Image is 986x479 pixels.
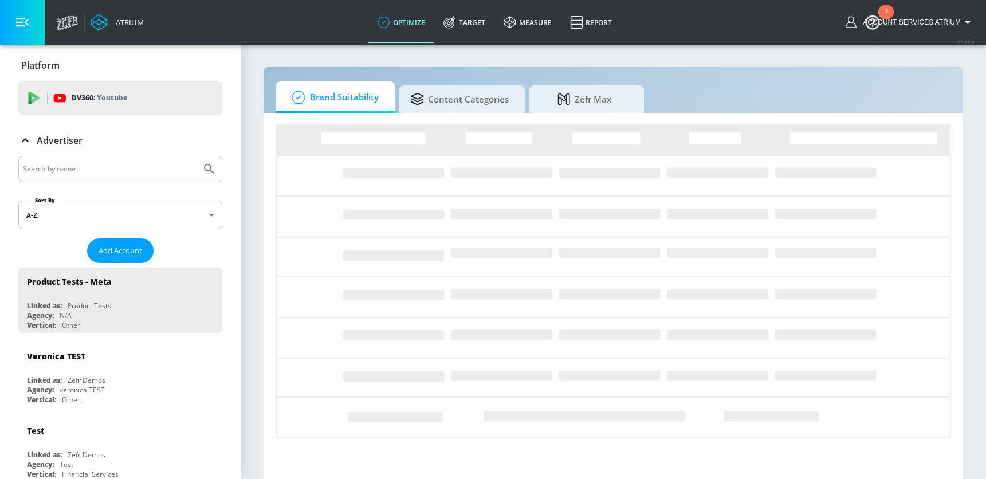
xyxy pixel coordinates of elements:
span: login as: account_services_atrium@zefr.com [858,18,961,26]
div: Vertical: [27,395,56,405]
a: Target [434,2,494,43]
button: Open Resource Center, 2 new notifications [857,6,889,38]
div: Veronica TEST [27,351,85,362]
div: Product Tests - Meta [27,276,112,287]
div: 2 [884,12,888,27]
div: Vertical: [27,469,56,479]
button: Add Account [87,238,154,263]
div: Product Tests [68,301,111,311]
span: Add Account [99,244,142,257]
div: veronica TEST [60,385,105,395]
p: Platform [21,59,60,72]
div: Product Tests - MetaLinked as:Product TestsAgency:N/AVertical:Other [18,268,222,333]
span: Content Categories [411,85,509,113]
div: Zefr Demos [68,450,105,460]
button: Account Services Atrium [846,15,975,29]
div: Agency: [27,311,54,320]
div: Veronica TESTLinked as:Zefr DemosAgency:veronica TESTVertical:Other [18,342,222,407]
div: Platform [18,49,222,81]
a: Report [561,2,621,43]
a: measure [494,2,561,43]
span: Zefr Max [541,85,628,113]
span: Brand Suitability [287,84,379,111]
div: Zefr Demos [68,375,105,385]
div: Financial Services [62,469,119,479]
p: DV360: [72,92,127,104]
div: Linked as: [27,375,62,385]
div: Test [27,425,44,436]
div: Linked as: [27,450,62,460]
div: DV360: Youtube [18,81,222,115]
input: Search by name [23,162,197,176]
a: Atrium [91,14,144,31]
a: optimize [368,2,434,43]
div: Agency: [27,460,54,469]
div: Test [60,460,73,469]
div: A-Z [18,201,222,229]
div: Agency: [27,385,54,395]
div: Advertiser [18,124,222,156]
p: Youtube [97,92,127,104]
span: v 4.33.5 [958,38,975,44]
div: Other [62,395,80,405]
label: Sort By [33,197,57,204]
div: Vertical: [27,320,56,330]
div: N/A [60,311,72,320]
p: Advertiser [37,134,83,147]
div: Atrium [111,17,144,28]
div: Linked as: [27,301,62,311]
div: Other [62,320,80,330]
